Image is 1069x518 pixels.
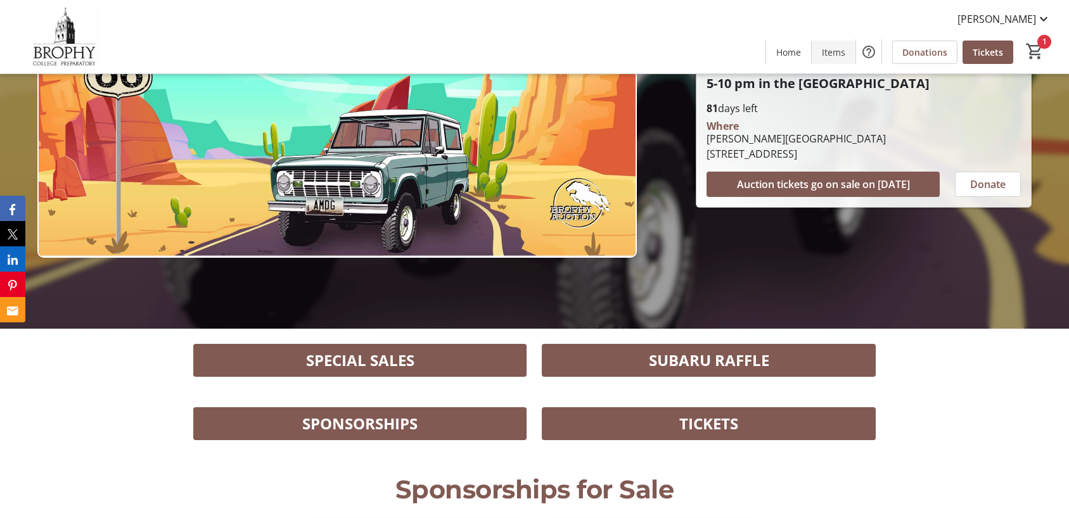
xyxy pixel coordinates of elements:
span: Items [822,46,845,59]
span: 81 [707,101,718,115]
span: [PERSON_NAME] [957,11,1036,27]
div: [STREET_ADDRESS] [707,146,886,161]
span: Tickets [973,46,1003,59]
span: SPECIAL SALES [306,349,414,372]
p: Sponsorships for Sale [186,471,883,509]
button: TICKETS [542,407,875,440]
button: Donate [955,172,1021,197]
button: [PERSON_NAME] [947,9,1061,29]
button: Cart [1023,40,1046,63]
div: Where [707,121,739,131]
img: Brophy College Preparatory 's Logo [8,5,120,68]
span: Donations [902,46,947,59]
span: SUBARU RAFFLE [649,349,769,372]
button: Auction tickets go on sale on [DATE] [707,172,940,197]
p: days left [707,101,1021,116]
a: Donations [892,41,957,64]
span: SPONSORSHIPS [302,412,418,435]
button: SUBARU RAFFLE [542,344,875,377]
p: 5-10 pm in the [GEOGRAPHIC_DATA] [707,77,1021,91]
a: Items [812,41,855,64]
button: Help [856,39,881,65]
a: Home [766,41,811,64]
span: Auction tickets go on sale on [DATE] [737,177,910,192]
a: Tickets [963,41,1013,64]
button: SPECIAL SALES [193,344,527,377]
button: SPONSORSHIPS [193,407,527,440]
span: Home [776,46,801,59]
span: TICKETS [679,412,738,435]
span: Donate [970,177,1006,192]
div: [PERSON_NAME][GEOGRAPHIC_DATA] [707,131,886,146]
